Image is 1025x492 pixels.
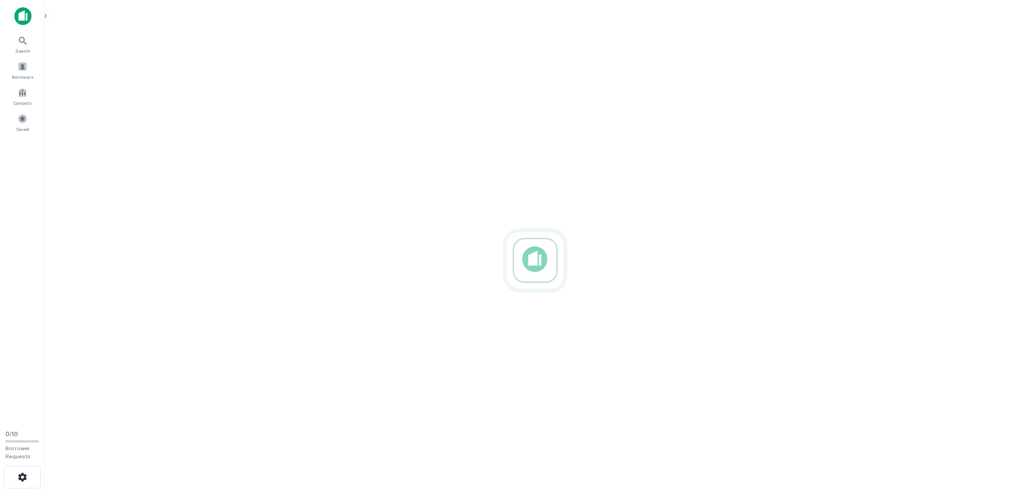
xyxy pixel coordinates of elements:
span: Borrower Requests [5,445,31,460]
a: Borrowers [3,58,42,82]
span: Borrowers [12,73,33,81]
a: Saved [3,110,42,134]
a: Contacts [3,84,42,108]
a: Search [3,32,42,56]
span: Contacts [13,99,31,107]
img: capitalize-icon.png [14,7,31,25]
span: Saved [16,125,29,133]
span: 0 / 10 [5,431,18,438]
span: Search [15,47,30,54]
